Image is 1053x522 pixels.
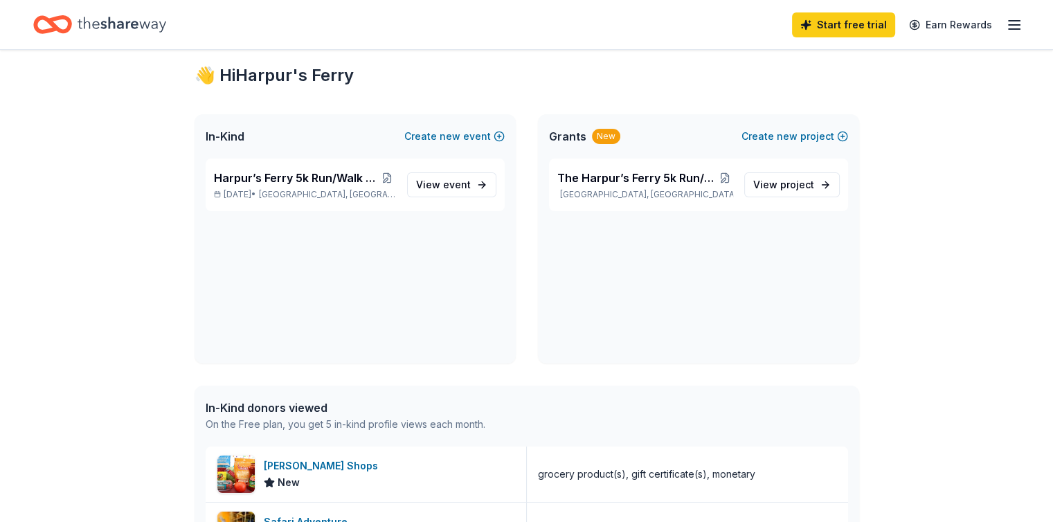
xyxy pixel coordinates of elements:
span: View [753,177,814,193]
a: Earn Rewards [901,12,1000,37]
span: project [780,179,814,190]
span: new [777,128,798,145]
div: On the Free plan, you get 5 in-kind profile views each month. [206,416,485,433]
span: event [443,179,471,190]
button: Createnewproject [741,128,848,145]
span: New [278,474,300,491]
button: Createnewevent [404,128,505,145]
a: Home [33,8,166,41]
img: Image for Stewart's Shops [217,456,255,493]
span: In-Kind [206,128,244,145]
div: [PERSON_NAME] Shops [264,458,384,474]
a: View project [744,172,840,197]
span: Harpur’s Ferry 5k Run/Walk for [MEDICAL_DATA] [214,170,379,186]
span: new [440,128,460,145]
div: grocery product(s), gift certificate(s), monetary [538,466,755,483]
span: The Harpur’s Ferry 5k Run/Walk for [MEDICAL_DATA] [557,170,718,186]
div: New [592,129,620,144]
div: 👋 Hi Harpur's Ferry [195,64,859,87]
span: [GEOGRAPHIC_DATA], [GEOGRAPHIC_DATA] [259,189,395,200]
p: [DATE] • [214,189,396,200]
div: In-Kind donors viewed [206,399,485,416]
span: Grants [549,128,586,145]
span: View [416,177,471,193]
a: Start free trial [792,12,895,37]
a: View event [407,172,496,197]
p: [GEOGRAPHIC_DATA], [GEOGRAPHIC_DATA] [557,189,733,200]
